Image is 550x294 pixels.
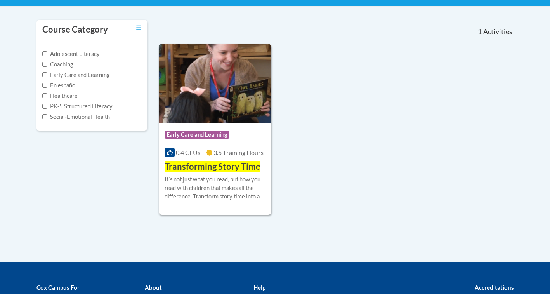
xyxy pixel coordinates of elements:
label: Social-Emotional Health [42,113,110,121]
input: Checkbox for Options [42,72,47,77]
input: Checkbox for Options [42,62,47,67]
b: Cox Campus For [36,284,80,291]
input: Checkbox for Options [42,104,47,109]
input: Checkbox for Options [42,83,47,88]
label: Healthcare [42,92,78,100]
span: 3.5 Training Hours [213,149,264,156]
input: Checkbox for Options [42,51,47,56]
label: Coaching [42,60,73,69]
b: Accreditations [475,284,514,291]
b: About [145,284,162,291]
label: Early Care and Learning [42,71,109,79]
input: Checkbox for Options [42,114,47,119]
label: En español [42,81,77,90]
input: Checkbox for Options [42,93,47,98]
span: 0.4 CEUs [176,149,200,156]
span: Early Care and Learning [165,131,229,139]
a: Course LogoEarly Care and Learning0.4 CEUs3.5 Training Hours Transforming Story TimeItʹs not just... [159,44,272,215]
img: Course Logo [159,44,272,123]
a: Toggle collapse [136,24,141,32]
b: Help [253,284,265,291]
label: PK-5 Structured Literacy [42,102,113,111]
span: 1 [478,28,482,36]
div: Itʹs not just what you read, but how you read with children that makes all the difference. Transf... [165,175,266,201]
span: Transforming Story Time [165,161,260,172]
h3: Course Category [42,24,108,36]
label: Adolescent Literacy [42,50,100,58]
span: Activities [483,28,512,36]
